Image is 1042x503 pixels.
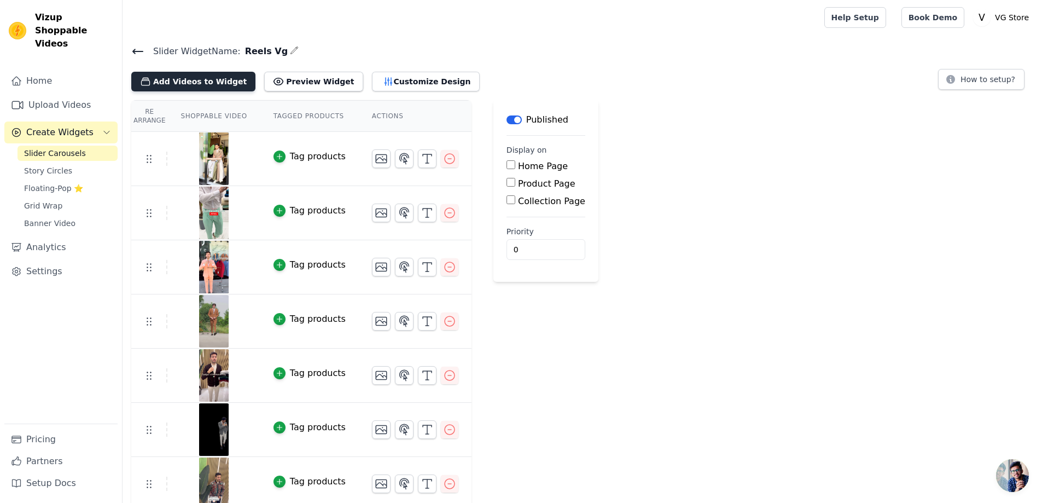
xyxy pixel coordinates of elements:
[372,366,391,385] button: Change Thumbnail
[199,349,229,402] img: vizup-images-be69.jpg
[24,183,83,194] span: Floating-Pop ⭐
[144,45,241,58] span: Slider Widget Name:
[4,94,118,116] a: Upload Videos
[996,459,1029,492] div: Aprire la chat
[24,148,86,159] span: Slider Carousels
[24,200,62,211] span: Grid Wrap
[4,472,118,494] a: Setup Docs
[264,72,363,91] button: Preview Widget
[273,475,346,488] button: Tag products
[18,216,118,231] a: Banner Video
[901,7,964,28] a: Book Demo
[4,236,118,258] a: Analytics
[273,258,346,271] button: Tag products
[938,77,1024,87] a: How to setup?
[526,113,568,126] p: Published
[18,146,118,161] a: Slider Carousels
[290,204,346,217] div: Tag products
[518,161,568,171] label: Home Page
[273,421,346,434] button: Tag products
[199,295,229,348] img: 78b567a4293d4348a142570a2682810b.thumbnail.0000000000.jpg
[518,178,575,189] label: Product Page
[979,12,985,23] text: V
[290,44,299,59] div: Edit Name
[18,181,118,196] a: Floating-Pop ⭐
[273,204,346,217] button: Tag products
[290,367,346,380] div: Tag products
[359,101,471,132] th: Actions
[372,204,391,222] button: Change Thumbnail
[199,403,229,456] img: vizup-images-0aa0.jpg
[35,11,113,50] span: Vizup Shoppable Videos
[4,70,118,92] a: Home
[290,313,346,326] div: Tag products
[260,101,359,132] th: Tagged Products
[24,218,75,229] span: Banner Video
[290,421,346,434] div: Tag products
[4,122,118,143] button: Create Widgets
[199,132,229,185] img: reel-preview-vg-store1.myshopify.com-3640959815790325023_9512779489.jpeg
[518,196,585,206] label: Collection Page
[290,150,346,163] div: Tag products
[938,69,1024,90] button: How to setup?
[507,226,585,237] label: Priority
[4,261,118,282] a: Settings
[24,165,72,176] span: Story Circles
[372,475,391,493] button: Change Thumbnail
[26,126,94,139] span: Create Widgets
[4,429,118,450] a: Pricing
[372,420,391,439] button: Change Thumbnail
[18,163,118,178] a: Story Circles
[991,8,1033,27] p: VG Store
[372,72,480,91] button: Customize Design
[18,198,118,213] a: Grid Wrap
[824,7,886,28] a: Help Setup
[290,475,346,488] div: Tag products
[131,72,255,91] button: Add Videos to Widget
[4,450,118,472] a: Partners
[273,313,346,326] button: Tag products
[372,312,391,331] button: Change Thumbnail
[167,101,260,132] th: Shoppable Video
[372,258,391,276] button: Change Thumbnail
[241,45,288,58] span: Reels Vg
[290,258,346,271] div: Tag products
[973,8,1033,27] button: V VG Store
[273,367,346,380] button: Tag products
[131,101,167,132] th: Re Arrange
[507,144,547,155] legend: Display on
[199,187,229,239] img: reel-preview-vg-store1.myshopify.com-3623555154519068097_9512779489.jpeg
[9,22,26,39] img: Vizup
[199,241,229,293] img: reel-preview-vg-store1.myshopify.com-3643894451324555297_9512779489.jpeg
[372,149,391,168] button: Change Thumbnail
[273,150,346,163] button: Tag products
